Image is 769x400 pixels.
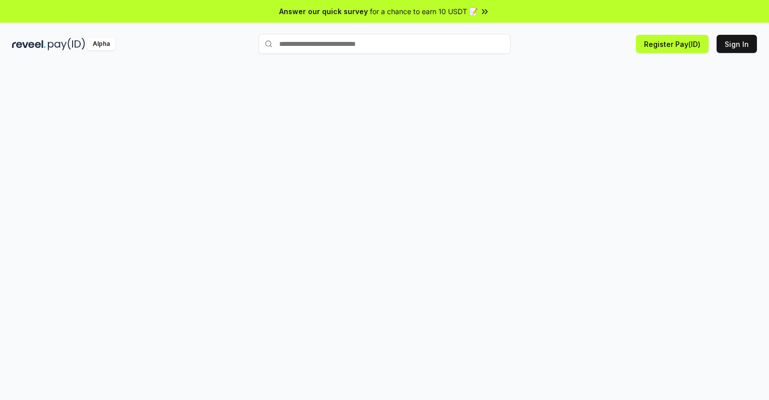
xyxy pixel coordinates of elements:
[370,6,478,17] span: for a chance to earn 10 USDT 📝
[48,38,85,50] img: pay_id
[12,38,46,50] img: reveel_dark
[636,35,709,53] button: Register Pay(ID)
[279,6,368,17] span: Answer our quick survey
[717,35,757,53] button: Sign In
[87,38,115,50] div: Alpha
